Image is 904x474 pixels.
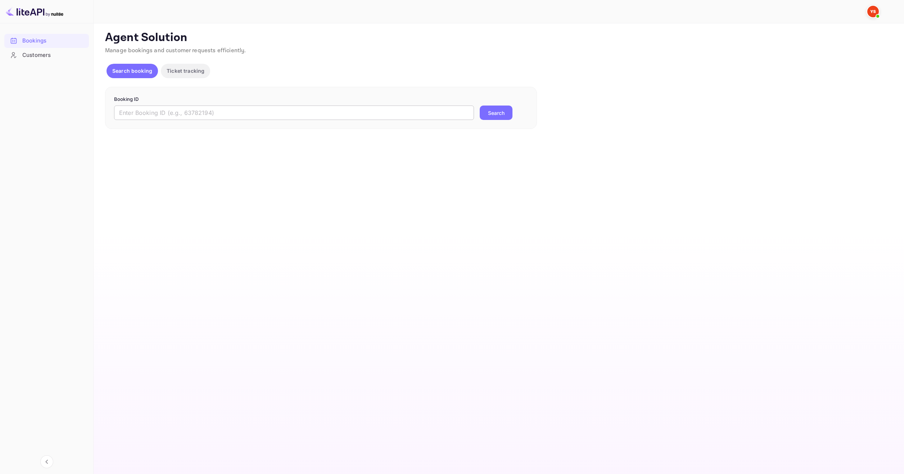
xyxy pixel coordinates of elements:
[6,6,63,17] img: LiteAPI logo
[867,6,879,17] img: Yandex Support
[112,67,152,75] p: Search booking
[22,37,85,45] div: Bookings
[22,51,85,59] div: Customers
[114,96,528,103] p: Booking ID
[105,31,891,45] p: Agent Solution
[167,67,204,75] p: Ticket tracking
[4,34,89,48] div: Bookings
[480,106,512,120] button: Search
[105,47,246,54] span: Manage bookings and customer requests efficiently.
[4,48,89,62] a: Customers
[40,455,53,468] button: Collapse navigation
[4,34,89,47] a: Bookings
[114,106,474,120] input: Enter Booking ID (e.g., 63782194)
